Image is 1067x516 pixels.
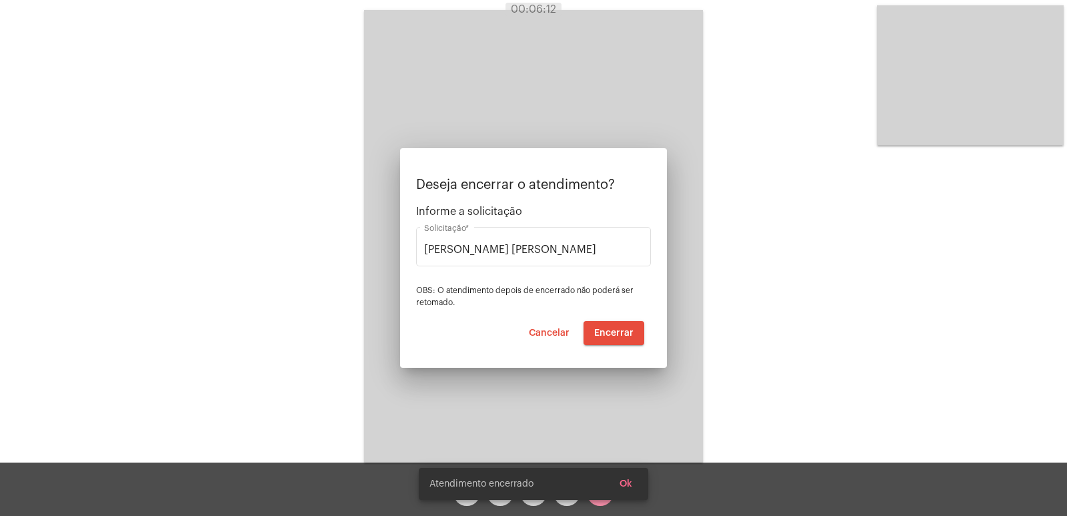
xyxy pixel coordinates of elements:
[594,328,634,338] span: Encerrar
[584,321,644,345] button: Encerrar
[424,244,643,256] input: Buscar solicitação
[416,206,651,218] span: Informe a solicitação
[416,178,651,192] p: Deseja encerrar o atendimento?
[529,328,570,338] span: Cancelar
[511,4,556,15] span: 00:06:12
[620,479,632,489] span: Ok
[429,477,533,491] span: Atendimento encerrado
[416,286,634,306] span: OBS: O atendimento depois de encerrado não poderá ser retomado.
[518,321,580,345] button: Cancelar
